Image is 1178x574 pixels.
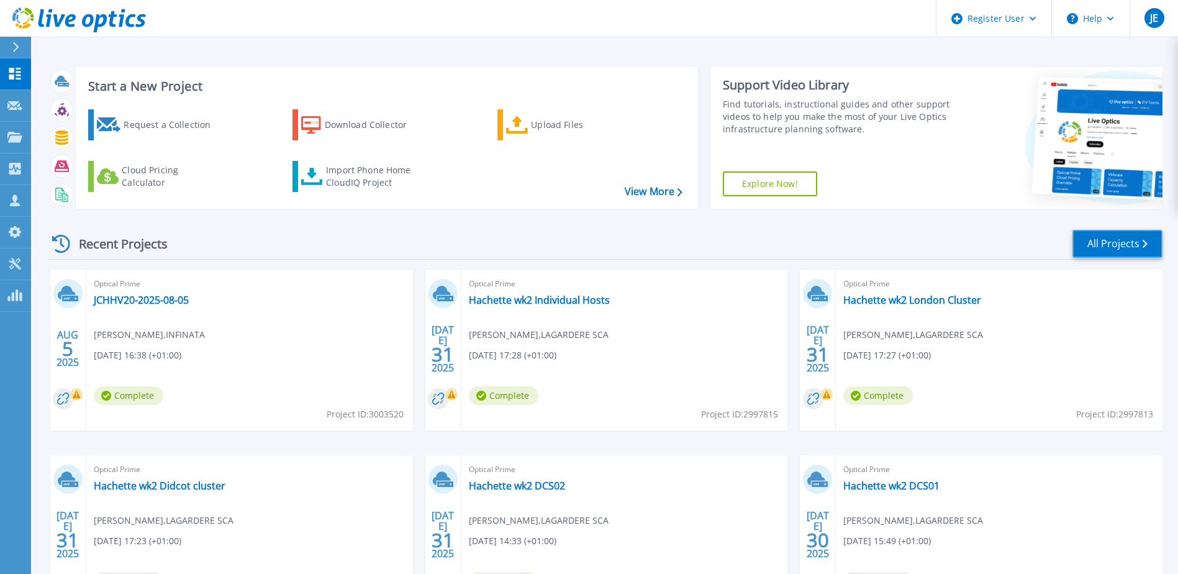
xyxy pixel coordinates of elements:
[94,328,205,342] span: [PERSON_NAME] , INFINATA
[843,348,931,362] span: [DATE] 17:27 (+01:00)
[723,171,817,196] a: Explore Now!
[88,161,227,192] a: Cloud Pricing Calculator
[806,326,830,371] div: [DATE] 2025
[469,277,781,291] span: Optical Prime
[48,229,184,259] div: Recent Projects
[807,535,829,545] span: 30
[56,326,79,371] div: AUG 2025
[292,109,431,140] a: Download Collector
[843,328,983,342] span: [PERSON_NAME] , LAGARDERE SCA
[843,277,1155,291] span: Optical Prime
[94,277,406,291] span: Optical Prime
[56,512,79,557] div: [DATE] 2025
[469,328,609,342] span: [PERSON_NAME] , LAGARDERE SCA
[469,463,781,476] span: Optical Prime
[843,463,1155,476] span: Optical Prime
[94,514,233,527] span: [PERSON_NAME] , LAGARDERE SCA
[723,98,953,135] div: Find tutorials, instructional guides and other support videos to help you make the most of your L...
[94,294,189,306] a: JCHHV20-2025-08-05
[94,534,181,548] span: [DATE] 17:23 (+01:00)
[843,480,940,492] a: Hachette wk2 DCS01
[469,534,556,548] span: [DATE] 14:33 (+01:00)
[1076,408,1153,421] span: Project ID: 2997813
[469,294,610,306] a: Hachette wk2 Individual Hosts
[94,480,225,492] a: Hachette wk2 Didcot cluster
[94,463,406,476] span: Optical Prime
[843,386,913,405] span: Complete
[431,512,455,557] div: [DATE] 2025
[843,294,981,306] a: Hachette wk2 London Cluster
[122,164,221,189] div: Cloud Pricing Calculator
[327,408,404,421] span: Project ID: 3003520
[531,112,630,137] div: Upload Files
[124,112,223,137] div: Request a Collection
[94,348,181,362] span: [DATE] 16:38 (+01:00)
[431,326,455,371] div: [DATE] 2025
[807,349,829,360] span: 31
[94,386,163,405] span: Complete
[326,164,423,189] div: Import Phone Home CloudIQ Project
[88,109,227,140] a: Request a Collection
[57,535,79,545] span: 31
[325,112,424,137] div: Download Collector
[432,349,454,360] span: 31
[469,386,538,405] span: Complete
[843,514,983,527] span: [PERSON_NAME] , LAGARDERE SCA
[62,344,73,354] span: 5
[469,348,556,362] span: [DATE] 17:28 (+01:00)
[723,77,953,93] div: Support Video Library
[469,480,565,492] a: Hachette wk2 DCS02
[497,109,636,140] a: Upload Files
[432,535,454,545] span: 31
[1072,230,1162,258] a: All Projects
[1150,13,1158,23] span: JE
[843,534,931,548] span: [DATE] 15:49 (+01:00)
[806,512,830,557] div: [DATE] 2025
[701,408,778,421] span: Project ID: 2997815
[88,80,682,93] h3: Start a New Project
[469,514,609,527] span: [PERSON_NAME] , LAGARDERE SCA
[625,186,682,198] a: View More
